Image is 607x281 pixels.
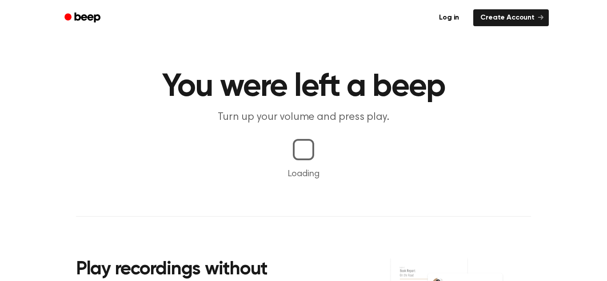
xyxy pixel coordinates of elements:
a: Beep [58,9,108,27]
p: Loading [11,167,596,181]
h1: You were left a beep [76,71,531,103]
p: Turn up your volume and press play. [133,110,474,125]
a: Create Account [473,9,549,26]
a: Log in [430,8,468,28]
